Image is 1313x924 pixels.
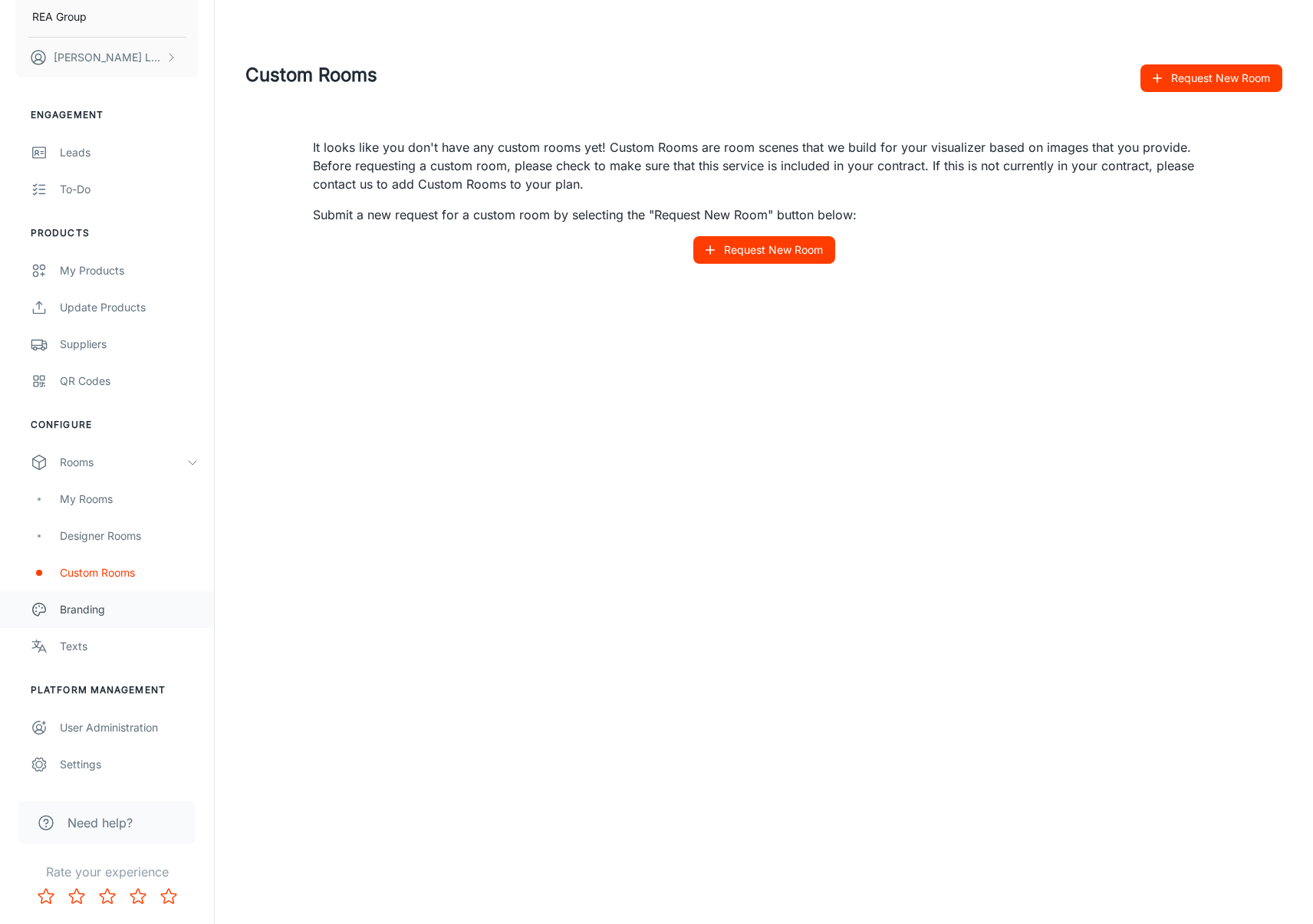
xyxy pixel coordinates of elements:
[15,38,199,77] button: [PERSON_NAME] Low
[313,206,1215,224] p: Submit a new request for a custom room by selecting the "Request New Room" button below:
[693,236,835,264] button: Request New Room
[313,138,1215,193] p: It looks like you don't have any custom rooms yet! Custom Rooms are room scenes that we build for...
[54,49,162,66] p: [PERSON_NAME] Low
[60,262,199,279] div: My Products
[60,144,199,161] div: Leads
[60,336,199,353] div: Suppliers
[1140,64,1282,92] button: Request New Room
[60,299,199,316] div: Update Products
[60,181,199,198] div: To-do
[245,61,1140,89] h4: Custom Rooms
[32,8,87,25] p: REA Group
